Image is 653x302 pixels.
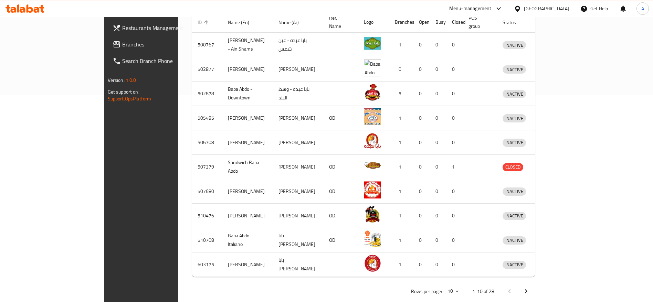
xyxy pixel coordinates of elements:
[389,252,413,277] td: 1
[503,114,526,122] div: INACTIVE
[446,130,463,155] td: 0
[472,287,494,296] p: 1-10 of 28
[503,41,526,49] div: INACTIVE
[430,57,446,82] td: 0
[358,12,389,33] th: Logo
[273,106,324,130] td: [PERSON_NAME]
[446,155,463,179] td: 1
[364,35,381,52] img: Baba Abdo - Ain Shams
[222,33,273,57] td: [PERSON_NAME] - Ain Shams
[107,53,213,69] a: Search Branch Phone
[273,252,324,277] td: بابا [PERSON_NAME]
[222,252,273,277] td: [PERSON_NAME]
[222,204,273,228] td: [PERSON_NAME]
[108,87,139,96] span: Get support on:
[324,204,358,228] td: OD
[222,82,273,106] td: Baba Abdo - Downtown
[364,108,381,125] img: Baba Abdo
[503,212,526,220] div: INACTIVE
[107,36,213,53] a: Branches
[430,228,446,252] td: 0
[446,82,463,106] td: 0
[446,57,463,82] td: 0
[122,24,208,32] span: Restaurants Management
[222,57,273,82] td: [PERSON_NAME]
[122,57,208,65] span: Search Branch Phone
[503,187,526,195] span: INACTIVE
[364,206,381,223] img: Baba Abdo
[222,130,273,155] td: [PERSON_NAME]
[122,40,208,48] span: Branches
[389,179,413,204] td: 1
[430,155,446,179] td: 0
[430,179,446,204] td: 0
[389,155,413,179] td: 1
[446,33,463,57] td: 0
[503,18,525,26] span: Status
[503,261,526,269] span: INACTIVE
[430,130,446,155] td: 0
[324,155,358,179] td: OD
[107,20,213,36] a: Restaurants Management
[413,130,430,155] td: 0
[413,252,430,277] td: 0
[273,228,324,252] td: بابا [PERSON_NAME]
[446,204,463,228] td: 0
[446,12,463,33] th: Closed
[524,5,569,12] div: [GEOGRAPHIC_DATA]
[446,228,463,252] td: 0
[273,57,324,82] td: [PERSON_NAME]
[534,12,558,33] th: Action
[324,179,358,204] td: OD
[641,5,644,12] span: A
[389,130,413,155] td: 1
[413,57,430,82] td: 0
[273,179,324,204] td: [PERSON_NAME]
[413,106,430,130] td: 0
[222,228,273,252] td: Baba Abdo Italiano
[364,157,381,174] img: Sandwich Baba Abdo
[430,106,446,130] td: 0
[413,82,430,106] td: 0
[503,115,526,122] span: INACTIVE
[413,179,430,204] td: 0
[389,204,413,228] td: 1
[364,230,381,247] img: Baba Abdo Italiano
[503,163,523,171] div: CLOSED
[503,139,526,147] span: INACTIVE
[503,90,526,98] div: INACTIVE
[329,14,350,30] span: Ref. Name
[389,106,413,130] td: 1
[228,18,258,26] span: Name (En)
[364,132,381,150] img: Baba Abdo
[273,204,324,228] td: [PERSON_NAME]
[389,12,413,33] th: Branches
[273,82,324,106] td: بابا عبده - وسط البلد
[126,76,136,85] span: 1.0.0
[413,155,430,179] td: 0
[413,204,430,228] td: 0
[273,33,324,57] td: بابا عبدة - عين شمس
[108,76,125,85] span: Version:
[430,252,446,277] td: 0
[445,286,461,296] div: Rows per page:
[389,82,413,106] td: 5
[389,57,413,82] td: 0
[413,12,430,33] th: Open
[503,236,526,245] div: INACTIVE
[518,283,534,300] button: Next page
[503,187,526,196] div: INACTIVE
[389,33,413,57] td: 1
[364,181,381,198] img: Baba Abdo
[192,12,558,277] table: enhanced table
[430,82,446,106] td: 0
[430,33,446,57] td: 0
[108,94,151,103] a: Support.OpsPlatform
[503,66,526,74] span: INACTIVE
[198,18,211,26] span: ID
[222,106,273,130] td: [PERSON_NAME]
[324,106,358,130] td: OD
[364,255,381,272] img: Baba Abdou
[278,18,308,26] span: Name (Ar)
